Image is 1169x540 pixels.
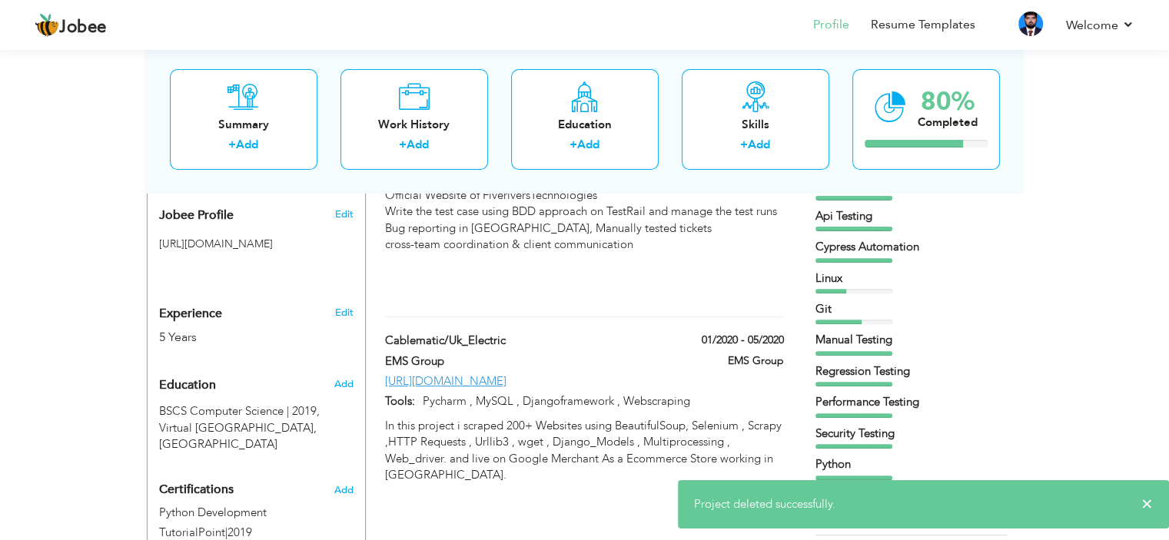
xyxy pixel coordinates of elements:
label: Python Development [159,505,354,521]
span: Experience [159,307,222,321]
label: + [570,137,577,154]
span: Jobee [59,19,107,36]
div: Regression Testing [815,363,1008,379]
a: Resume Templates [871,16,975,34]
span: Virtual [GEOGRAPHIC_DATA], [GEOGRAPHIC_DATA] [159,420,317,452]
span: Add the certifications you’ve earned. [334,485,354,495]
div: Linux [815,270,1008,287]
a: Welcome [1066,16,1134,35]
span: 2019 [227,525,252,540]
label: + [228,137,236,154]
div: Cypress Automation [815,239,1008,255]
span: Jobee Profile [159,209,234,223]
div: Security Testing [815,426,1008,442]
div: In this project i scraped 200+ Websites using BeautifulSoup, Selenium , Scrapy ,HTTP Requests , U... [385,418,783,484]
div: Performance Testing [815,394,1008,410]
div: Python [815,456,1008,472]
label: + [740,137,748,154]
a: [URL][DOMAIN_NAME] [385,373,506,389]
span: TutorialPoint [159,525,225,540]
label: Tools: [385,393,415,409]
span: | [225,525,227,540]
div: Education [523,117,646,133]
label: 01/2020 - 05/2020 [702,333,784,348]
span: BSCS Computer Science, Virtual University of Pakistan, 2019 [159,403,320,419]
a: Add [577,137,599,153]
iframe: fb:share_button Facebook Social Plugin [159,259,218,274]
div: 5 Years [159,329,317,346]
p: Pycharm , MySQL , Djangoframework , Webscraping [415,393,783,409]
div: Skills [694,117,817,133]
label: Cablematic/Uk_Electric [385,333,643,349]
span: Edit [334,207,353,221]
img: jobee.io [35,13,59,38]
label: EMS Group [728,353,784,369]
a: Add [407,137,429,153]
h5: [URL][DOMAIN_NAME] [159,238,354,250]
a: Profile [813,16,849,34]
p: Official Website of FiveriversTechnologies Write the test case using BDD approach on TestRail and... [385,187,783,270]
div: Manual Testing [815,332,1008,348]
a: Edit [334,306,353,320]
a: Jobee [35,13,107,38]
div: Git [815,301,1008,317]
div: Api Testing [815,208,1008,224]
span: Certifications [159,481,234,498]
div: Completed [918,114,978,131]
a: Add [236,137,258,153]
label: + [399,137,407,154]
div: Summary [182,117,305,133]
span: Add [334,377,353,391]
div: Add your educational degree. [159,369,354,453]
span: Education [159,379,216,393]
div: 80% [918,89,978,114]
span: × [1141,496,1153,512]
div: BSCS Computer Science, 2019 [148,403,365,452]
span: Project deleted successfully. [694,496,835,512]
a: Add [748,137,770,153]
img: Profile Img [1018,12,1043,36]
div: Work History [353,117,476,133]
div: Enhance your career by creating a custom URL for your Jobee public profile. [148,192,365,230]
label: EMS Group [385,353,643,369]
